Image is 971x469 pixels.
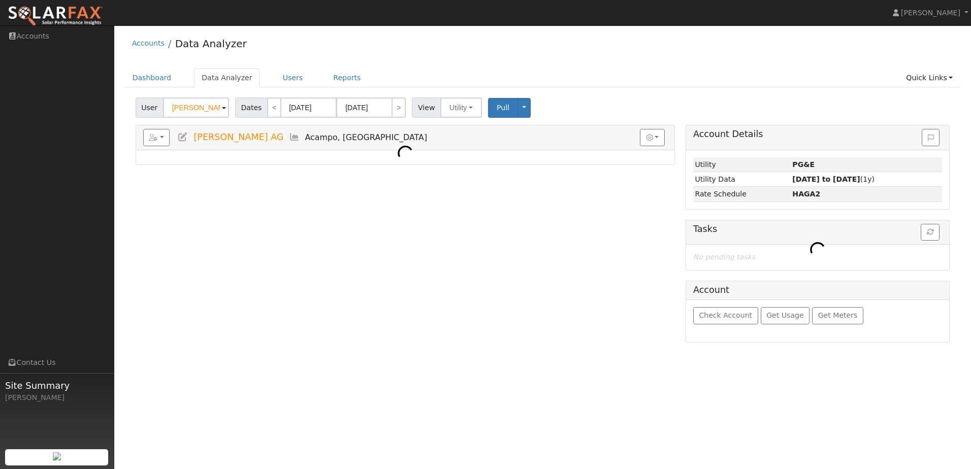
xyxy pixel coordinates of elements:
[392,97,406,118] a: >
[177,132,188,142] a: Edit User (33687)
[275,69,311,87] a: Users
[699,311,752,319] span: Check Account
[766,311,803,319] span: Get Usage
[235,97,268,118] span: Dates
[5,392,109,403] div: [PERSON_NAME]
[761,307,810,324] button: Get Usage
[792,190,820,198] strong: N
[440,97,482,118] button: Utility
[792,175,860,183] strong: [DATE] to [DATE]
[412,97,441,118] span: View
[901,9,960,17] span: [PERSON_NAME]
[693,172,791,187] td: Utility Data
[693,157,791,172] td: Utility
[792,175,875,183] span: (1y)
[488,98,518,118] button: Pull
[175,38,247,50] a: Data Analyzer
[792,160,815,169] strong: ID: 17156282, authorized: 08/08/25
[922,129,940,146] button: Issue History
[136,97,164,118] span: User
[898,69,960,87] a: Quick Links
[693,187,791,202] td: Rate Schedule
[53,452,61,460] img: retrieve
[693,129,942,140] h5: Account Details
[305,132,428,142] span: Acampo, [GEOGRAPHIC_DATA]
[693,285,729,295] h5: Account
[693,307,758,324] button: Check Account
[132,39,165,47] a: Accounts
[289,132,300,142] a: Multi-Series Graph
[497,104,509,112] span: Pull
[267,97,281,118] a: <
[693,224,942,234] h5: Tasks
[193,132,283,142] span: [PERSON_NAME] AG
[194,69,260,87] a: Data Analyzer
[921,224,940,241] button: Refresh
[163,97,229,118] input: Select a User
[326,69,368,87] a: Reports
[125,69,179,87] a: Dashboard
[818,311,858,319] span: Get Meters
[8,6,103,27] img: SolarFax
[812,307,863,324] button: Get Meters
[5,379,109,392] span: Site Summary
